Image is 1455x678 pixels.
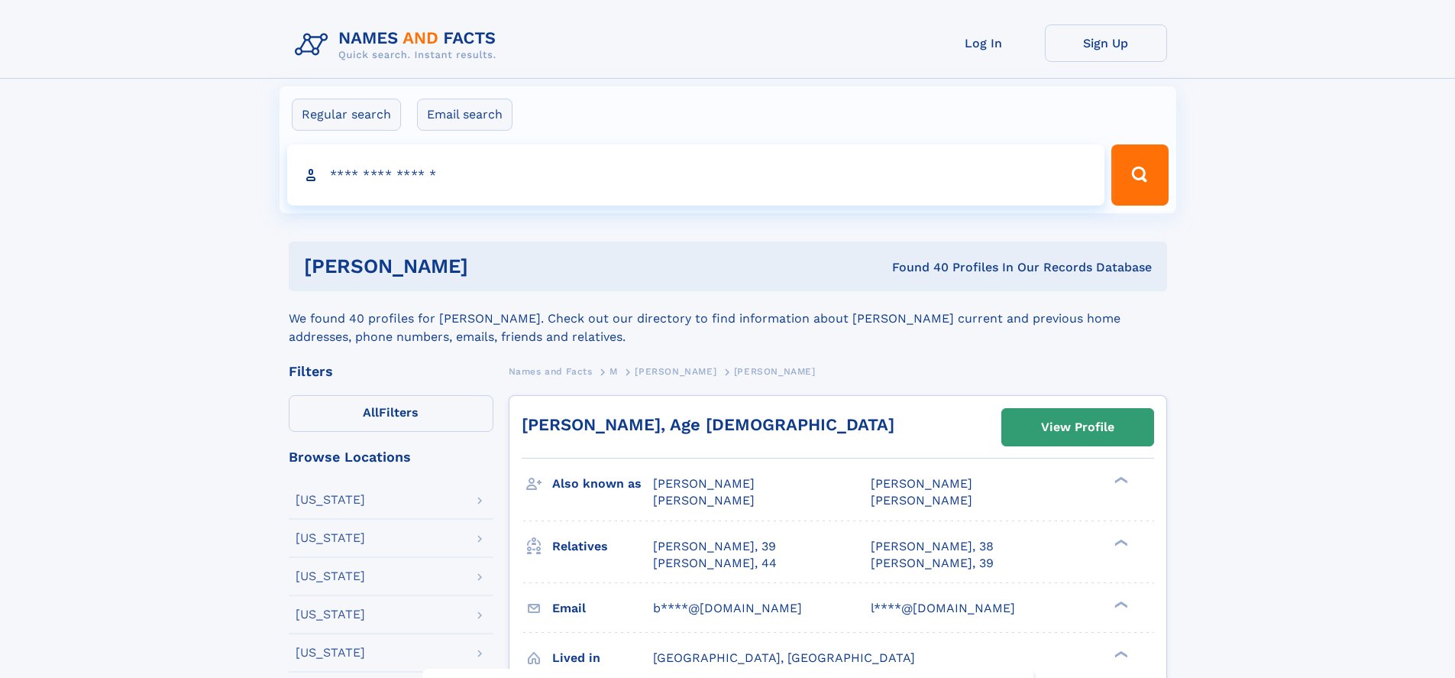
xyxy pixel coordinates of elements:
[552,471,653,497] h3: Also known as
[296,608,365,621] div: [US_STATE]
[552,645,653,671] h3: Lived in
[296,570,365,582] div: [US_STATE]
[653,476,755,491] span: [PERSON_NAME]
[653,493,755,508] span: [PERSON_NAME]
[1111,537,1129,547] div: ❯
[923,24,1045,62] a: Log In
[296,494,365,506] div: [US_STATE]
[635,362,716,381] a: [PERSON_NAME]
[289,291,1167,346] div: We found 40 profiles for [PERSON_NAME]. Check out our directory to find information about [PERSON...
[609,362,618,381] a: M
[871,493,972,508] span: [PERSON_NAME]
[522,415,894,434] a: [PERSON_NAME], Age [DEMOGRAPHIC_DATA]
[296,647,365,659] div: [US_STATE]
[289,395,493,432] label: Filters
[653,650,915,665] span: [GEOGRAPHIC_DATA], [GEOGRAPHIC_DATA]
[609,366,618,377] span: M
[289,450,493,464] div: Browse Locations
[292,99,401,131] label: Regular search
[1111,144,1168,206] button: Search Button
[653,555,777,572] a: [PERSON_NAME], 44
[304,257,681,276] h1: [PERSON_NAME]
[653,538,776,555] a: [PERSON_NAME], 39
[552,595,653,621] h3: Email
[871,555,994,572] a: [PERSON_NAME], 39
[289,24,509,66] img: Logo Names and Facts
[1041,410,1114,445] div: View Profile
[680,259,1152,276] div: Found 40 Profiles In Our Records Database
[417,99,512,131] label: Email search
[1002,409,1153,446] a: View Profile
[289,365,493,378] div: Filters
[1111,599,1129,609] div: ❯
[287,144,1105,206] input: search input
[635,366,716,377] span: [PERSON_NAME]
[871,476,972,491] span: [PERSON_NAME]
[1111,475,1129,485] div: ❯
[1045,24,1167,62] a: Sign Up
[509,362,593,381] a: Names and Facts
[871,538,994,555] a: [PERSON_NAME], 38
[734,366,816,377] span: [PERSON_NAME]
[1111,649,1129,659] div: ❯
[552,534,653,560] h3: Relatives
[296,532,365,544] div: [US_STATE]
[363,405,379,420] span: All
